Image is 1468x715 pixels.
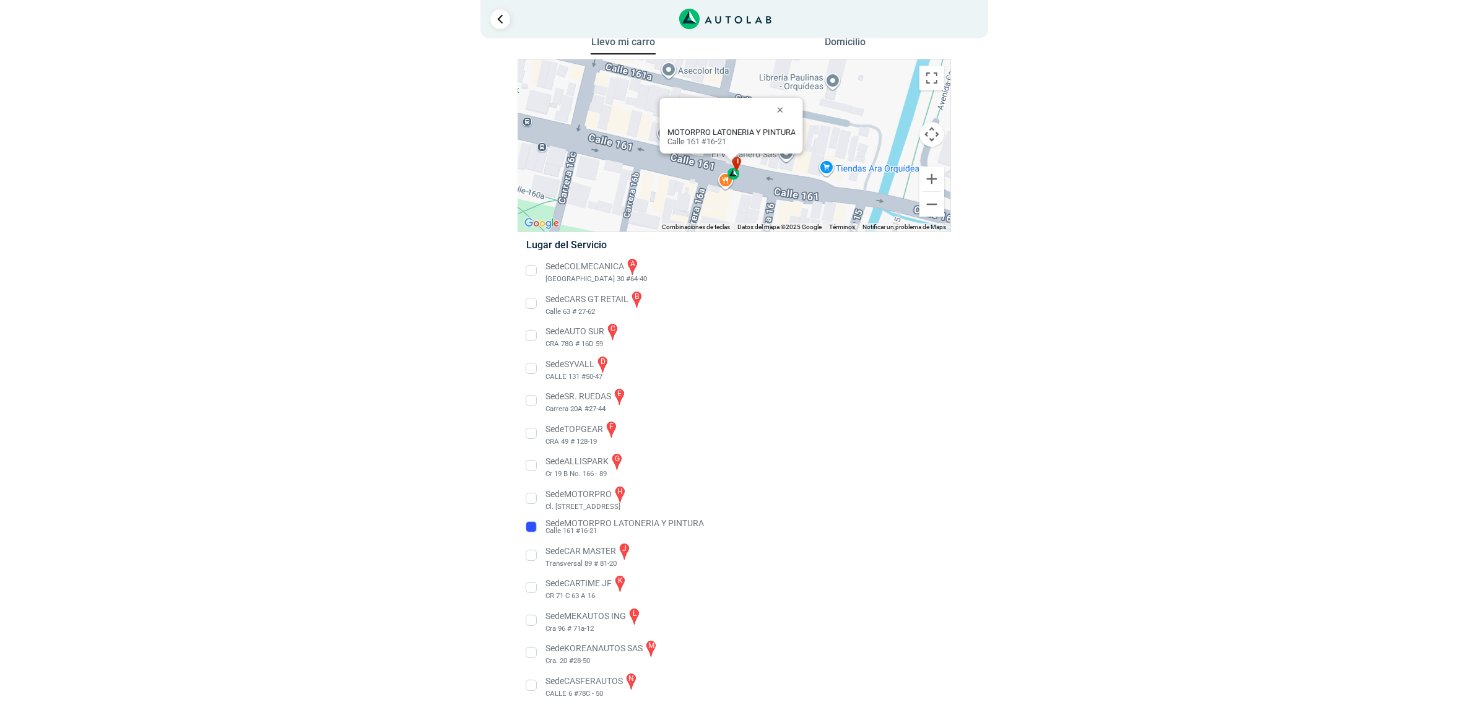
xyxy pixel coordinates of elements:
span: i [736,157,739,167]
h5: Lugar del Servicio [526,239,942,251]
button: Domicilio [812,36,877,54]
a: Abre esta zona en Google Maps (se abre en una nueva ventana) [521,215,562,232]
span: Datos del mapa ©2025 Google [738,223,822,230]
button: Reducir [919,192,944,217]
button: Cerrar [768,95,797,124]
a: Términos (se abre en una nueva pestaña) [830,223,856,230]
button: Combinaciones de teclas [662,223,731,232]
a: Link al sitio de autolab [679,12,771,24]
a: Notificar un problema de Maps [863,223,947,230]
button: Llevo mi carro [591,36,656,55]
button: Controles de visualización del mapa [919,122,944,147]
b: MOTORPRO LATONERIA Y PINTURA [667,128,795,137]
img: Google [521,215,562,232]
button: Ampliar [919,167,944,191]
div: Calle 161 #16-21 [667,128,795,146]
a: Ir al paso anterior [490,9,510,29]
button: Cambiar a la vista en pantalla completa [919,66,944,90]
